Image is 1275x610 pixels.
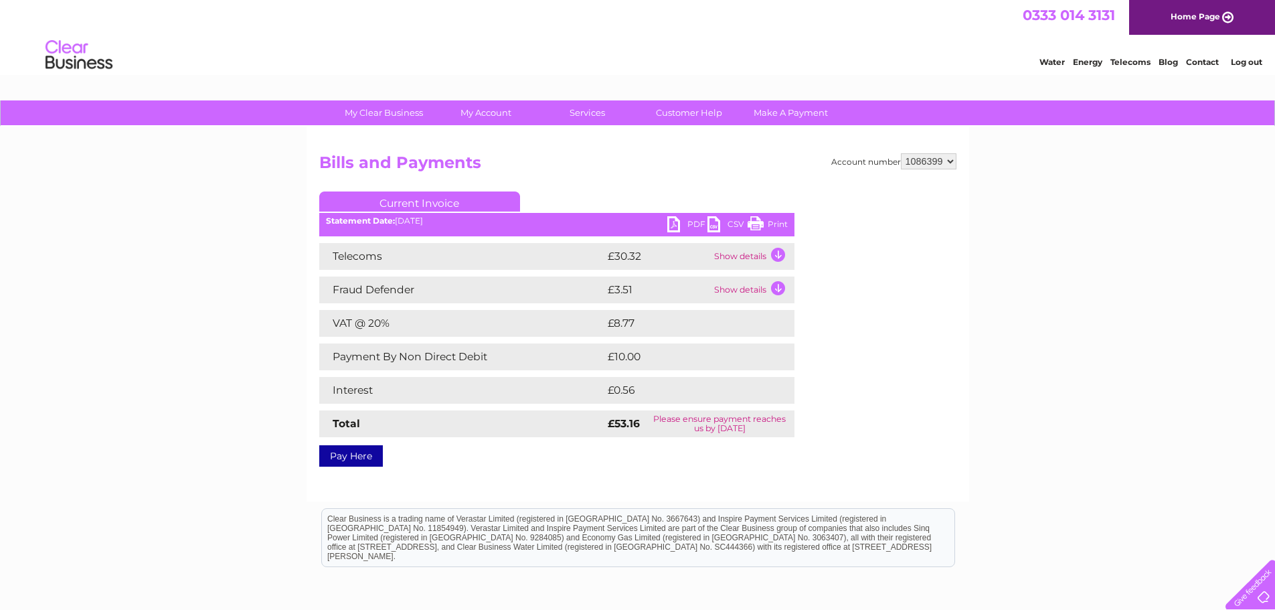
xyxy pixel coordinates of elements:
a: Pay Here [319,445,383,467]
a: Blog [1159,57,1178,67]
h2: Bills and Payments [319,153,956,179]
a: 0333 014 3131 [1023,7,1115,23]
td: Payment By Non Direct Debit [319,344,604,370]
div: [DATE] [319,216,794,226]
strong: £53.16 [608,417,640,430]
a: Make A Payment [736,100,846,125]
a: PDF [667,216,707,236]
td: Interest [319,377,604,404]
td: Telecoms [319,243,604,270]
a: Water [1039,57,1065,67]
img: logo.png [45,35,113,76]
td: £30.32 [604,243,711,270]
a: My Clear Business [329,100,439,125]
a: Current Invoice [319,192,520,212]
td: £8.77 [604,310,763,337]
a: Print [748,216,788,236]
td: VAT @ 20% [319,310,604,337]
div: Account number [831,153,956,169]
td: £10.00 [604,344,767,370]
a: My Account [430,100,541,125]
a: CSV [707,216,748,236]
a: Services [532,100,643,125]
div: Clear Business is a trading name of Verastar Limited (registered in [GEOGRAPHIC_DATA] No. 3667643... [322,7,954,65]
td: Show details [711,277,794,303]
a: Energy [1073,57,1102,67]
td: £0.56 [604,377,763,404]
td: £3.51 [604,277,711,303]
a: Contact [1186,57,1219,67]
td: Please ensure payment reaches us by [DATE] [645,410,794,437]
td: Fraud Defender [319,277,604,303]
a: Log out [1231,57,1262,67]
a: Customer Help [634,100,744,125]
td: Show details [711,243,794,270]
strong: Total [333,417,360,430]
a: Telecoms [1110,57,1151,67]
b: Statement Date: [326,216,395,226]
